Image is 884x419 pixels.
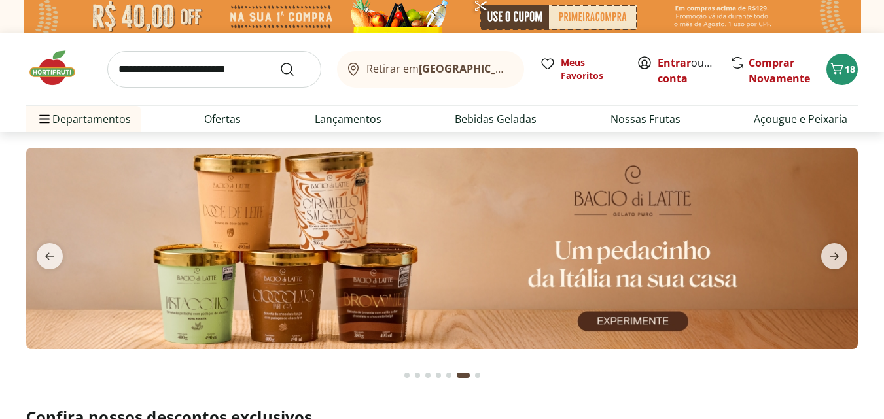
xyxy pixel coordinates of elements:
a: Criar conta [658,56,730,86]
a: Entrar [658,56,691,70]
button: next [811,243,858,269]
button: Go to page 5 from fs-carousel [444,360,454,391]
span: Meus Favoritos [561,56,621,82]
button: Go to page 3 from fs-carousel [423,360,433,391]
button: Submit Search [279,61,311,77]
span: Departamentos [37,103,131,135]
a: Comprar Novamente [749,56,810,86]
input: search [107,51,321,88]
button: Go to page 4 from fs-carousel [433,360,444,391]
button: previous [26,243,73,269]
a: Nossas Frutas [610,111,681,127]
b: [GEOGRAPHIC_DATA]/[GEOGRAPHIC_DATA] [419,61,639,76]
a: Meus Favoritos [540,56,621,82]
a: Ofertas [204,111,241,127]
a: Lançamentos [315,111,381,127]
a: Bebidas Geladas [455,111,537,127]
button: Carrinho [826,54,858,85]
button: Retirar em[GEOGRAPHIC_DATA]/[GEOGRAPHIC_DATA] [337,51,524,88]
button: Go to page 1 from fs-carousel [402,360,412,391]
img: Bacio [26,148,858,349]
img: Hortifruti [26,48,92,88]
button: Go to page 2 from fs-carousel [412,360,423,391]
button: Go to page 7 from fs-carousel [472,360,483,391]
a: Açougue e Peixaria [754,111,847,127]
span: 18 [845,63,855,75]
span: ou [658,55,716,86]
button: Menu [37,103,52,135]
span: Retirar em [366,63,511,75]
button: Current page from fs-carousel [454,360,472,391]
